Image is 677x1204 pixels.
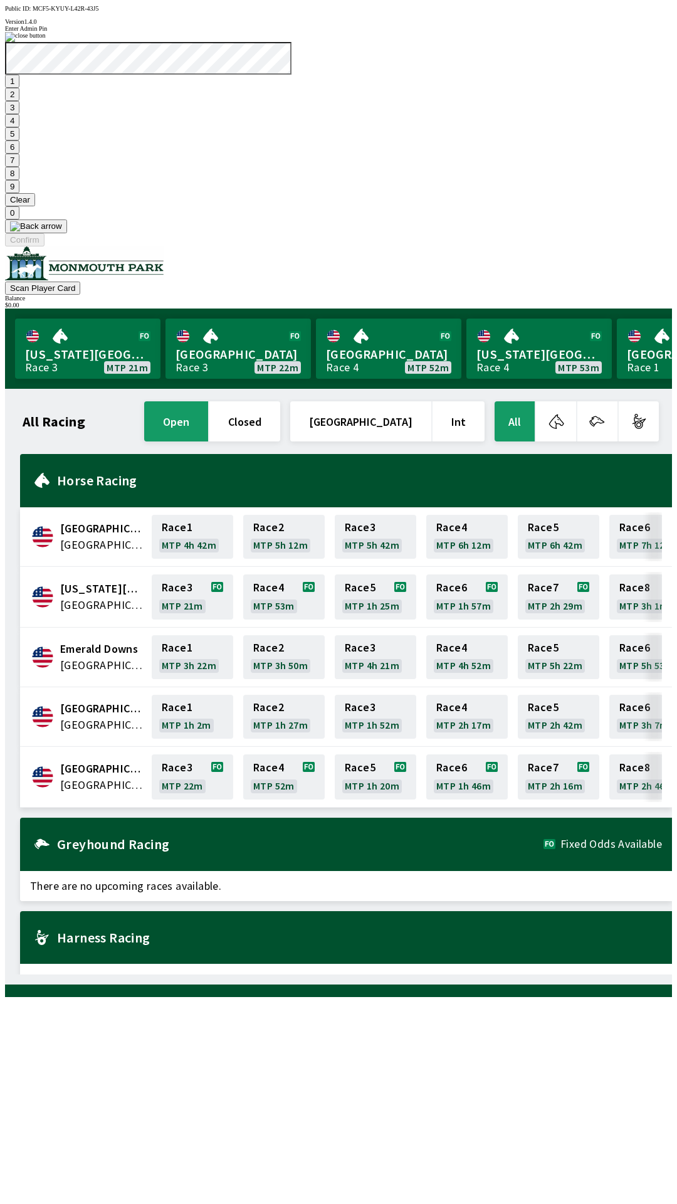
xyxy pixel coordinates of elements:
[162,702,192,712] span: Race 1
[436,660,491,670] span: MTP 4h 52m
[57,932,662,943] h2: Harness Racing
[60,641,144,657] span: Emerald Downs
[253,660,308,670] span: MTP 3h 50m
[619,583,650,593] span: Race 8
[345,660,399,670] span: MTP 4h 21m
[5,302,672,309] div: $ 0.00
[5,180,19,193] button: 9
[528,643,559,653] span: Race 5
[436,601,491,611] span: MTP 1h 57m
[335,574,416,620] a: Race5MTP 1h 25m
[619,601,669,611] span: MTP 3h 1m
[60,761,144,777] span: Monmouth Park
[5,193,35,206] button: Clear
[528,583,559,593] span: Race 7
[5,18,672,25] div: Version 1.4.0
[20,871,672,901] span: There are no upcoming races available.
[209,401,280,441] button: closed
[5,101,19,114] button: 3
[436,643,467,653] span: Race 4
[528,702,559,712] span: Race 5
[152,574,233,620] a: Race3MTP 21m
[162,583,192,593] span: Race 3
[436,583,467,593] span: Race 6
[436,781,491,791] span: MTP 1h 46m
[253,601,295,611] span: MTP 53m
[436,522,467,532] span: Race 4
[436,763,467,773] span: Race 6
[426,695,508,739] a: Race4MTP 2h 17m
[253,763,284,773] span: Race 4
[560,839,662,849] span: Fixed Odds Available
[345,540,399,550] span: MTP 5h 42m
[162,522,192,532] span: Race 1
[335,515,416,559] a: Race3MTP 5h 42m
[57,839,543,849] h2: Greyhound Racing
[518,515,599,559] a: Race5MTP 6h 42m
[619,720,669,730] span: MTP 3h 7m
[162,763,192,773] span: Race 3
[528,763,559,773] span: Race 7
[257,362,298,372] span: MTP 22m
[253,583,284,593] span: Race 4
[528,522,559,532] span: Race 5
[165,319,311,379] a: [GEOGRAPHIC_DATA]Race 3MTP 22m
[243,574,325,620] a: Race4MTP 53m
[495,401,535,441] button: All
[144,401,208,441] button: open
[528,601,582,611] span: MTP 2h 29m
[476,346,602,362] span: [US_STATE][GEOGRAPHIC_DATA]
[316,319,461,379] a: [GEOGRAPHIC_DATA]Race 4MTP 52m
[243,754,325,800] a: Race4MTP 52m
[152,695,233,739] a: Race1MTP 1h 2m
[5,246,164,280] img: venue logo
[176,362,208,372] div: Race 3
[60,520,144,537] span: Canterbury Park
[176,346,301,362] span: [GEOGRAPHIC_DATA]
[20,964,672,994] span: There are no upcoming races available.
[162,781,203,791] span: MTP 22m
[162,540,216,550] span: MTP 4h 42m
[466,319,612,379] a: [US_STATE][GEOGRAPHIC_DATA]Race 4MTP 53m
[528,781,582,791] span: MTP 2h 16m
[518,574,599,620] a: Race7MTP 2h 29m
[23,416,85,426] h1: All Racing
[426,754,508,800] a: Race6MTP 1h 46m
[326,362,359,372] div: Race 4
[518,754,599,800] a: Race7MTP 2h 16m
[326,346,451,362] span: [GEOGRAPHIC_DATA]
[476,362,509,372] div: Race 4
[345,522,375,532] span: Race 3
[528,540,582,550] span: MTP 6h 42m
[528,660,582,670] span: MTP 5h 22m
[162,643,192,653] span: Race 1
[5,25,672,32] div: Enter Admin Pin
[162,601,203,611] span: MTP 21m
[627,362,659,372] div: Race 1
[345,643,375,653] span: Race 3
[25,346,150,362] span: [US_STATE][GEOGRAPHIC_DATA]
[5,127,19,140] button: 5
[15,319,160,379] a: [US_STATE][GEOGRAPHIC_DATA]Race 3MTP 21m
[5,154,19,167] button: 7
[243,515,325,559] a: Race2MTP 5h 12m
[619,522,650,532] span: Race 6
[558,362,599,372] span: MTP 53m
[33,5,99,12] span: MCF5-KYUY-L42R-43J5
[518,635,599,679] a: Race5MTP 5h 22m
[619,540,674,550] span: MTP 7h 12m
[162,720,211,730] span: MTP 1h 2m
[5,114,19,127] button: 4
[152,754,233,800] a: Race3MTP 22m
[426,574,508,620] a: Race6MTP 1h 57m
[436,702,467,712] span: Race 4
[253,522,284,532] span: Race 2
[518,695,599,739] a: Race5MTP 2h 42m
[619,763,650,773] span: Race 8
[345,583,375,593] span: Race 5
[253,540,308,550] span: MTP 5h 12m
[5,88,19,101] button: 2
[243,695,325,739] a: Race2MTP 1h 27m
[619,781,674,791] span: MTP 2h 46m
[426,515,508,559] a: Race4MTP 6h 12m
